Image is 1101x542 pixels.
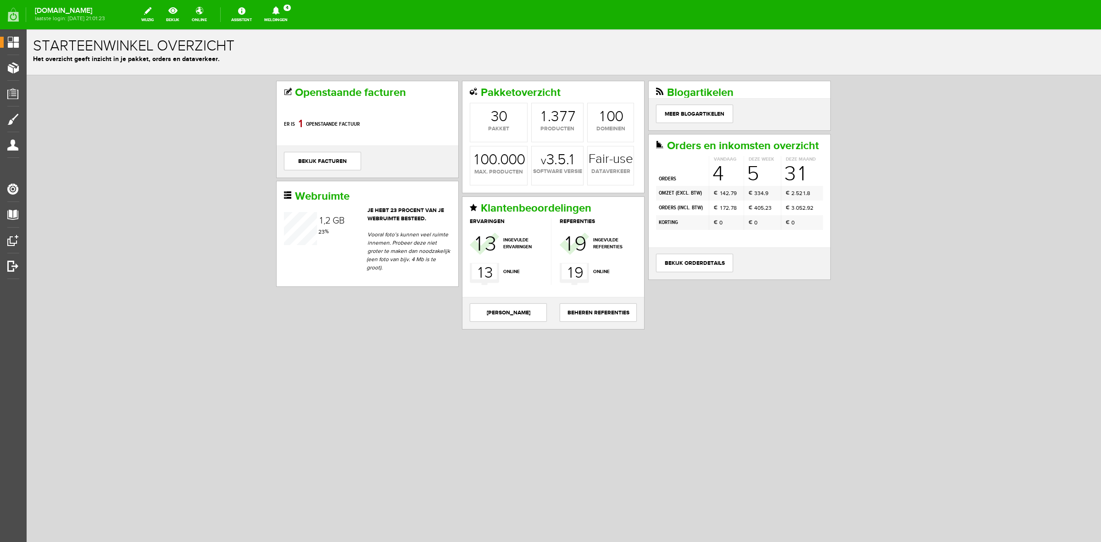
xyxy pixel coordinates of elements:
span: v [514,125,520,138]
span: , [737,175,739,181]
span: . [768,175,769,181]
div: 0 [482,123,490,138]
span: producten [505,95,556,104]
div: 3 [458,204,470,226]
div: 4 [734,160,737,168]
a: Assistent [226,5,257,25]
a: online [186,5,212,25]
div: 0 [490,123,499,138]
a: bekijk facturen [257,123,334,141]
span: 4 [284,5,291,11]
span: . [768,160,769,167]
span: max. producten [444,139,500,147]
div: 2 [773,160,776,168]
a: Meldingen4 [259,5,293,25]
span: ingevulde ervaringen [477,207,519,221]
h1: Starteenwinkel overzicht [6,9,1068,25]
div: 9 [707,160,710,168]
div: 1 [293,187,296,196]
p: Vooral foto’s kunnen veel ruimte innemen. Probeer deze niet groter te maken dan noodzakelijk (een... [340,201,424,242]
th: Deze maand [755,127,796,134]
td: omzet ( ) [629,156,683,171]
div: 7 [533,80,540,95]
div: 7 [696,174,699,183]
div: 9 [548,234,557,253]
div: 0 [731,174,734,183]
div: 0 [588,80,597,95]
span: , [779,175,780,181]
div: 2 [739,174,742,183]
div: 2 [699,160,702,168]
td: orders [629,134,683,156]
span: % [292,199,302,205]
span: 0 [728,189,731,197]
div: 5 [769,160,773,168]
div: 1 [539,204,545,226]
span: , [779,160,780,167]
div: 2 [776,174,779,183]
div: 0 [462,123,471,138]
strong: 3.5.1 [514,123,547,138]
h2: Pakketoverzicht [443,57,610,69]
span: , [702,160,704,167]
strong: [DOMAIN_NAME] [35,8,105,13]
div: 5 [734,174,737,183]
div: 3 [458,234,467,253]
div: 1 [272,86,276,103]
h2: Klantenbeoordelingen [443,173,610,185]
div: 3 [728,160,731,168]
b: incl. BTW [652,175,675,182]
a: Beheren Referenties [533,274,610,292]
div: 3 [765,174,768,183]
span: laatste login: [DATE] 21:01:23 [35,16,105,21]
p: Het overzicht geeft inzicht in je pakket, orders en dataverkeer. [6,25,1068,34]
div: 3 [464,80,472,95]
b: excl. BTW [651,160,674,167]
span: 0 [765,189,768,197]
div: 4 [686,134,697,155]
a: Meer blogartikelen [629,75,706,94]
td: korting [629,186,683,201]
td: orders ( ) [629,171,683,186]
div: 1 [573,80,578,95]
div: 3 [524,80,532,95]
p: Er is openstaande factuur [257,86,424,104]
div: 1 [694,174,695,183]
div: 0 [472,80,481,95]
div: 7 [541,80,549,95]
div: 1 [448,123,452,138]
h2: Openstaande facturen [257,57,424,69]
a: [PERSON_NAME] [443,274,520,292]
th: Deze week [717,127,755,134]
span: . [471,122,474,139]
div: 7 [704,174,707,183]
div: 0 [473,123,482,138]
div: 2 [292,198,295,207]
h3: ervaringen [443,189,524,195]
span: software versie [505,138,556,146]
div: 5 [720,134,733,155]
div: 2 [784,174,787,183]
div: 7 [704,160,707,168]
div: 4 [696,160,699,168]
div: 8 [707,174,710,183]
span: . [521,79,524,96]
span: online [477,239,519,246]
div: 0 [580,80,589,95]
span: domeinen [561,95,607,104]
span: , [297,186,299,197]
header: Je hebt 23 procent van je webruimte besteed. [257,177,424,194]
div: 0 [454,123,462,138]
div: 1 [777,160,778,168]
span: , [737,160,739,167]
span: online [567,239,609,246]
div: 9 [548,204,560,226]
h2: Blogartikelen [629,57,796,69]
div: 1 [451,234,456,253]
div: 1 [694,160,695,168]
div: 9 [739,160,742,168]
div: 9 [780,174,784,183]
h2: Orders en inkomsten overzicht [629,111,796,123]
h2: Webruimte [257,161,424,173]
div: 3 [295,198,298,207]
